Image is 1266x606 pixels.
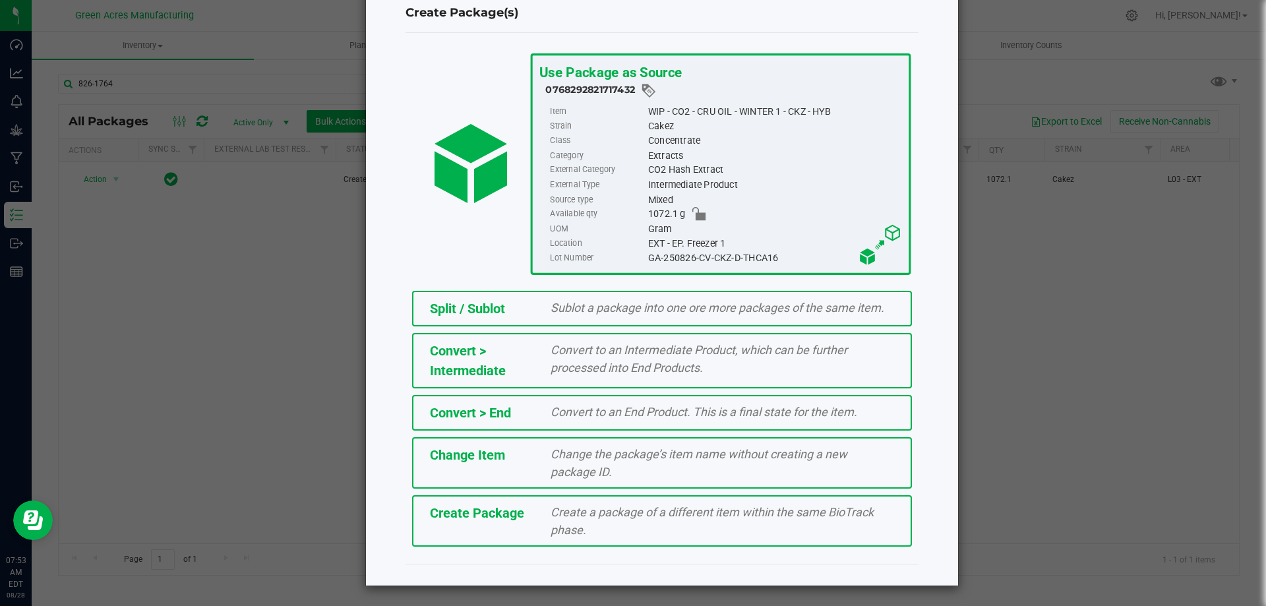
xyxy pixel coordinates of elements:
label: Category [550,148,645,163]
div: CO2 Hash Extract [648,163,901,177]
span: Change the package’s item name without creating a new package ID. [551,447,847,479]
div: Cakez [648,119,901,133]
h4: Create Package(s) [406,5,919,22]
label: Class [550,134,645,148]
label: Source type [550,193,645,207]
div: Concentrate [648,134,901,148]
div: WIP - CO2 - CRU OIL - WINTER 1 - CKZ - HYB [648,104,901,119]
div: EXT - EP. Freezer 1 [648,236,901,251]
div: Intermediate Product [648,177,901,192]
iframe: Resource center [13,500,53,540]
div: Gram [648,222,901,236]
label: Location [550,236,645,251]
label: Item [550,104,645,119]
span: Change Item [430,447,505,463]
div: GA-250826-CV-CKZ-D-THCA16 [648,251,901,265]
span: 1072.1 g [648,207,685,222]
label: UOM [550,222,645,236]
span: Create Package [430,505,524,521]
div: 0768292821717432 [545,82,902,99]
div: Extracts [648,148,901,163]
span: Create a package of a different item within the same BioTrack phase. [551,505,874,537]
div: Mixed [648,193,901,207]
span: Convert to an End Product. This is a final state for the item. [551,405,857,419]
span: Sublot a package into one ore more packages of the same item. [551,301,884,315]
label: Strain [550,119,645,133]
span: Use Package as Source [539,64,681,80]
span: Convert > End [430,405,511,421]
span: Convert > Intermediate [430,343,506,379]
label: External Type [550,177,645,192]
label: External Category [550,163,645,177]
span: Convert to an Intermediate Product, which can be further processed into End Products. [551,343,847,375]
label: Lot Number [550,251,645,265]
label: Available qty [550,207,645,222]
span: Split / Sublot [430,301,505,317]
